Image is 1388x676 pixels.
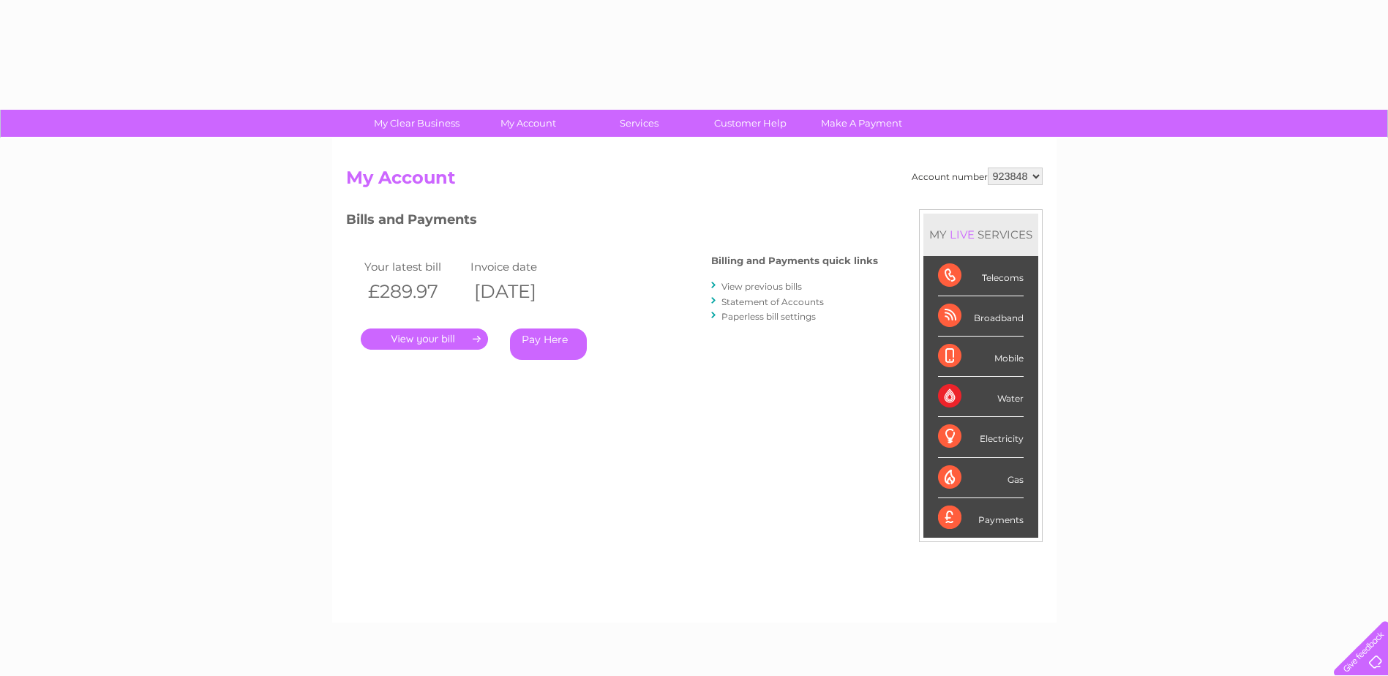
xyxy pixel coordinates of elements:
[938,256,1024,296] div: Telecoms
[579,110,699,137] a: Services
[938,417,1024,457] div: Electricity
[467,277,573,307] th: [DATE]
[721,296,824,307] a: Statement of Accounts
[346,168,1043,195] h2: My Account
[801,110,922,137] a: Make A Payment
[947,228,978,241] div: LIVE
[361,277,467,307] th: £289.97
[938,296,1024,337] div: Broadband
[361,328,488,350] a: .
[938,337,1024,377] div: Mobile
[510,328,587,360] a: Pay Here
[721,311,816,322] a: Paperless bill settings
[938,498,1024,538] div: Payments
[356,110,477,137] a: My Clear Business
[467,257,573,277] td: Invoice date
[923,214,1038,255] div: MY SERVICES
[690,110,811,137] a: Customer Help
[938,458,1024,498] div: Gas
[361,257,467,277] td: Your latest bill
[468,110,588,137] a: My Account
[721,281,802,292] a: View previous bills
[912,168,1043,185] div: Account number
[711,255,878,266] h4: Billing and Payments quick links
[346,209,878,235] h3: Bills and Payments
[938,377,1024,417] div: Water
